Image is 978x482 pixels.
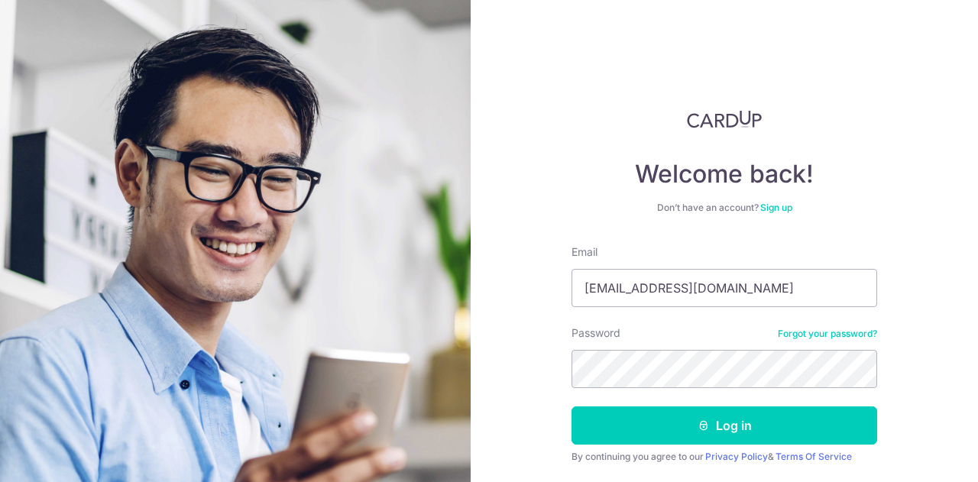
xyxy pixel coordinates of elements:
[572,244,597,260] label: Email
[572,269,877,307] input: Enter your Email
[705,451,768,462] a: Privacy Policy
[572,202,877,214] div: Don’t have an account?
[572,325,620,341] label: Password
[572,451,877,463] div: By continuing you agree to our &
[572,159,877,189] h4: Welcome back!
[687,110,762,128] img: CardUp Logo
[572,406,877,445] button: Log in
[776,451,852,462] a: Terms Of Service
[778,328,877,340] a: Forgot your password?
[760,202,792,213] a: Sign up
